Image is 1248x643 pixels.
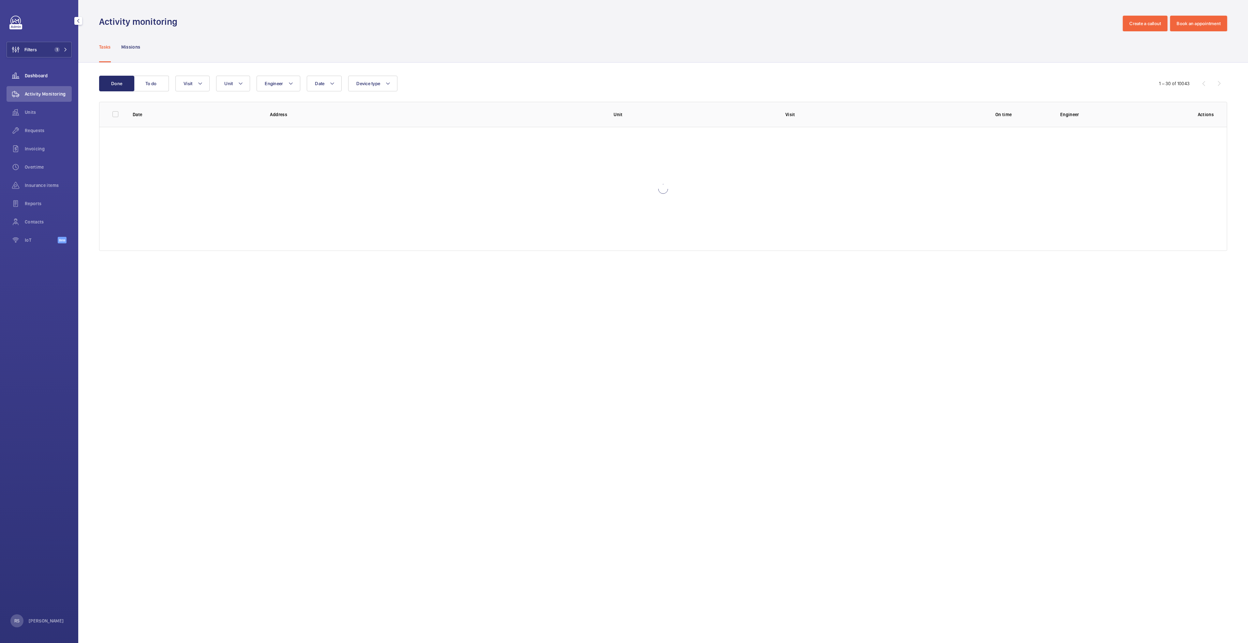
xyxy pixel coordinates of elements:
button: Engineer [257,76,300,91]
button: Visit [175,76,210,91]
button: Book an appointment [1170,16,1227,31]
div: 1 – 30 of 10043 [1159,80,1190,87]
span: Reports [25,200,72,207]
p: Engineer [1060,111,1187,118]
button: Unit [216,76,250,91]
span: 1 [54,47,60,52]
span: IoT [25,237,58,243]
button: To do [134,76,169,91]
button: Device type [348,76,397,91]
button: Create a callout [1123,16,1167,31]
span: Units [25,109,72,115]
p: On time [957,111,1050,118]
span: Engineer [265,81,283,86]
p: Date [133,111,260,118]
p: Address [270,111,603,118]
span: Beta [58,237,67,243]
span: Date [315,81,324,86]
p: Visit [785,111,947,118]
span: Device type [356,81,380,86]
p: Tasks [99,44,111,50]
span: Requests [25,127,72,134]
span: Overtime [25,164,72,170]
span: Unit [224,81,233,86]
button: Date [307,76,342,91]
span: Insurance items [25,182,72,189]
h1: Activity monitoring [99,16,181,28]
button: Filters1 [7,42,72,57]
span: Filters [24,46,37,53]
span: Invoicing [25,145,72,152]
p: [PERSON_NAME] [29,618,64,624]
button: Done [99,76,134,91]
span: Dashboard [25,72,72,79]
p: Unit [614,111,775,118]
span: Activity Monitoring [25,91,72,97]
p: RS [14,618,20,624]
span: Visit [184,81,192,86]
p: Missions [121,44,141,50]
p: Actions [1198,111,1214,118]
span: Contacts [25,219,72,225]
